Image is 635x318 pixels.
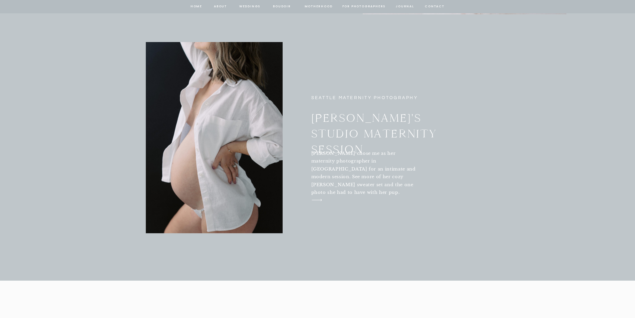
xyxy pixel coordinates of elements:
[424,4,445,10] a: contact
[311,110,472,141] a: [PERSON_NAME]'s Studio Maternity Session
[311,94,418,104] h2: Seattle Maternity PhotographY
[342,4,386,10] a: for photographers
[311,149,416,189] a: [PERSON_NAME] chose me as her maternity photographer in [GEOGRAPHIC_DATA] for an intimate and mod...
[395,4,415,10] a: journal
[190,4,203,10] a: home
[273,4,292,10] a: BOUDOIR
[214,4,228,10] a: about
[305,4,332,10] a: Motherhood
[239,4,261,10] a: Weddings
